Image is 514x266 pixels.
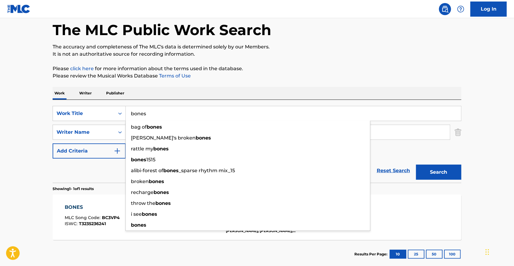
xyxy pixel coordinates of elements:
p: Results Per Page: [354,251,389,257]
button: Search [416,165,461,180]
strong: bones [131,222,146,228]
a: Public Search [439,3,451,15]
span: alibi-forest of [131,168,163,173]
strong: bones [155,200,171,206]
span: throw the [131,200,155,206]
a: Log In [470,2,507,17]
div: Writer Name [57,129,111,136]
button: 100 [444,250,461,259]
strong: bones [154,189,169,195]
span: _sparse rhythm mix_15 [179,168,235,173]
strong: bones [196,135,211,141]
span: MLC Song Code : [65,215,102,220]
span: rattle my [131,146,153,152]
div: Drag [486,243,489,261]
span: bag of [131,124,147,130]
span: 1515 [146,157,155,163]
img: help [457,5,464,13]
strong: bones [147,124,162,130]
a: Terms of Use [158,73,191,79]
p: Publisher [104,87,126,100]
p: Showing 1 - 1 of 1 results [53,186,94,192]
span: T3235236241 [79,221,106,226]
button: 25 [408,250,425,259]
span: i see [131,211,142,217]
strong: bones [142,211,157,217]
a: BONESMLC Song Code:BC3VP4ISWC:T3235236241Writers (4)[PERSON_NAME] [PERSON_NAME] [PERSON_NAME], [P... [53,195,461,240]
span: recharge [131,189,154,195]
button: 10 [390,250,406,259]
img: search [441,5,449,13]
span: [PERSON_NAME]'s broken [131,135,196,141]
img: Delete Criterion [455,125,461,140]
span: broken [131,179,149,184]
p: Please for more information about the terms used in the database. [53,65,461,72]
div: BONES [65,204,120,211]
span: ISWC : [65,221,79,226]
p: Writer [77,87,93,100]
button: Add Criteria [53,143,126,159]
div: Help [455,3,467,15]
p: Please review the Musical Works Database [53,72,461,80]
button: 50 [426,250,443,259]
strong: bones [149,179,164,184]
strong: bones [131,157,146,163]
strong: bones [163,168,179,173]
img: 9d2ae6d4665cec9f34b9.svg [114,147,121,155]
img: MLC Logo [7,5,31,13]
a: click here [70,66,94,71]
div: Work Title [57,110,111,117]
form: Search Form [53,106,461,183]
iframe: Chat Widget [484,237,514,266]
strong: bones [153,146,169,152]
h1: The MLC Public Work Search [53,21,271,39]
span: BC3VP4 [102,215,120,220]
p: The accuracy and completeness of The MLC's data is determined solely by our Members. [53,43,461,51]
p: Work [53,87,67,100]
p: It is not an authoritative source for recording information. [53,51,461,58]
a: Reset Search [374,164,413,177]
